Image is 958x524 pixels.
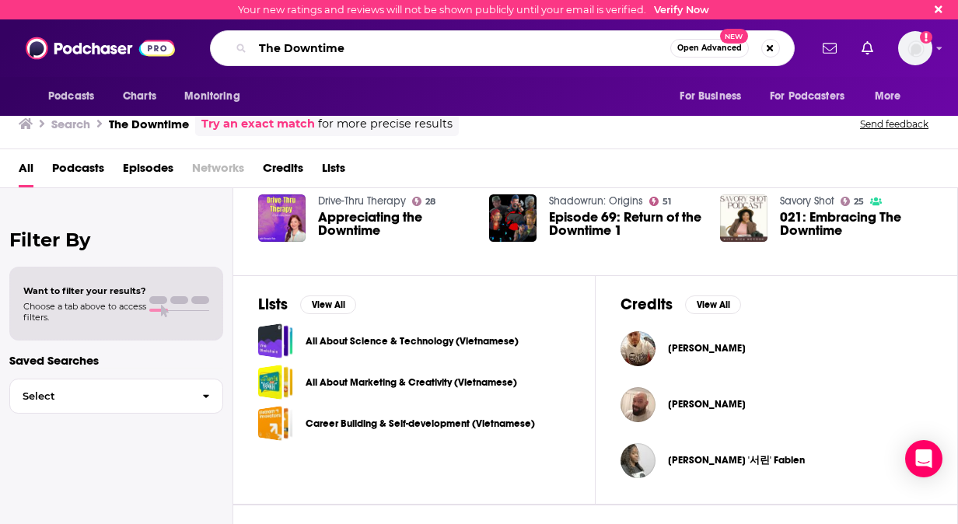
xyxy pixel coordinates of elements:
a: Episodes [123,155,173,187]
a: Career Building & Self-development (Vietnamese) [258,406,293,441]
button: Kathleen '서린' FabienKathleen '서린' Fabien [621,435,932,485]
a: Kathleen '서린' Fabien [668,453,805,467]
a: Savory Shot [780,194,834,208]
h3: The Downtime [109,117,189,131]
span: Open Advanced [677,44,742,52]
a: All About Science & Technology (Vietnamese) [258,323,293,358]
img: Podchaser - Follow, Share and Rate Podcasts [26,33,175,63]
span: Podcasts [48,86,94,107]
a: Show notifications dropdown [855,35,879,61]
a: Credits [263,155,303,187]
img: User Profile [898,31,932,65]
a: ListsView All [258,295,356,314]
button: open menu [173,82,260,111]
a: James Studdart [668,342,746,355]
span: More [875,86,901,107]
div: Open Intercom Messenger [905,440,942,477]
a: Show notifications dropdown [816,35,843,61]
h2: Filter By [9,229,223,251]
a: Drive-Thru Therapy [318,194,406,208]
svg: Email not verified [920,31,932,44]
input: Search podcasts, credits, & more... [253,36,670,61]
a: 021: Embracing The Downtime [780,211,932,237]
span: [PERSON_NAME] '서린' Fabien [668,453,805,467]
span: 25 [854,198,864,205]
span: for more precise results [318,115,453,133]
button: Chris J LazarethChris J Lazareth [621,379,932,429]
a: Episode 69: Return of the Downtime 1 [549,211,701,237]
span: 28 [425,198,435,205]
a: Career Building & Self-development (Vietnamese) [306,415,535,432]
span: Charts [123,86,156,107]
a: 25 [841,197,865,206]
img: Episode 69: Return of the Downtime 1 [489,194,537,242]
img: Kathleen '서린' Fabien [621,443,656,478]
span: Logged in as Alexish212 [898,31,932,65]
a: Charts [113,82,166,111]
img: James Studdart [621,331,656,366]
h3: Search [51,117,90,131]
button: View All [685,295,741,314]
span: [PERSON_NAME] [668,342,746,355]
span: [PERSON_NAME] [668,398,746,410]
button: open menu [669,82,760,111]
a: All About Marketing & Creativity (Vietnamese) [306,374,517,391]
a: 28 [412,197,436,206]
img: Appreciating the Downtime [258,194,306,242]
span: Choose a tab above to access filters. [23,301,146,323]
img: Chris J Lazareth [621,387,656,422]
a: Shadowrun: Origins [549,194,643,208]
button: open menu [760,82,867,111]
span: Select [10,391,190,401]
button: open menu [37,82,114,111]
div: Search podcasts, credits, & more... [210,30,795,66]
button: James StuddartJames Studdart [621,323,932,373]
span: For Podcasters [770,86,844,107]
a: Podcasts [52,155,104,187]
a: Chris J Lazareth [668,398,746,410]
img: 021: Embracing The Downtime [720,194,767,242]
button: open menu [864,82,921,111]
span: Monitoring [184,86,239,107]
a: Try an exact match [201,115,315,133]
h2: Lists [258,295,288,314]
button: Select [9,379,223,414]
h2: Credits [621,295,673,314]
span: Want to filter your results? [23,285,146,296]
button: Show profile menu [898,31,932,65]
a: All About Marketing & Creativity (Vietnamese) [258,365,293,400]
a: Verify Now [654,4,709,16]
a: All [19,155,33,187]
p: Saved Searches [9,353,223,368]
span: For Business [680,86,741,107]
span: New [720,29,748,44]
button: View All [300,295,356,314]
span: Networks [192,155,244,187]
a: 51 [649,197,672,206]
a: Lists [322,155,345,187]
a: All About Science & Technology (Vietnamese) [306,333,519,350]
span: 51 [663,198,671,205]
a: CreditsView All [621,295,741,314]
button: Send feedback [855,117,933,131]
button: Open AdvancedNew [670,39,749,58]
a: Appreciating the Downtime [318,211,470,237]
